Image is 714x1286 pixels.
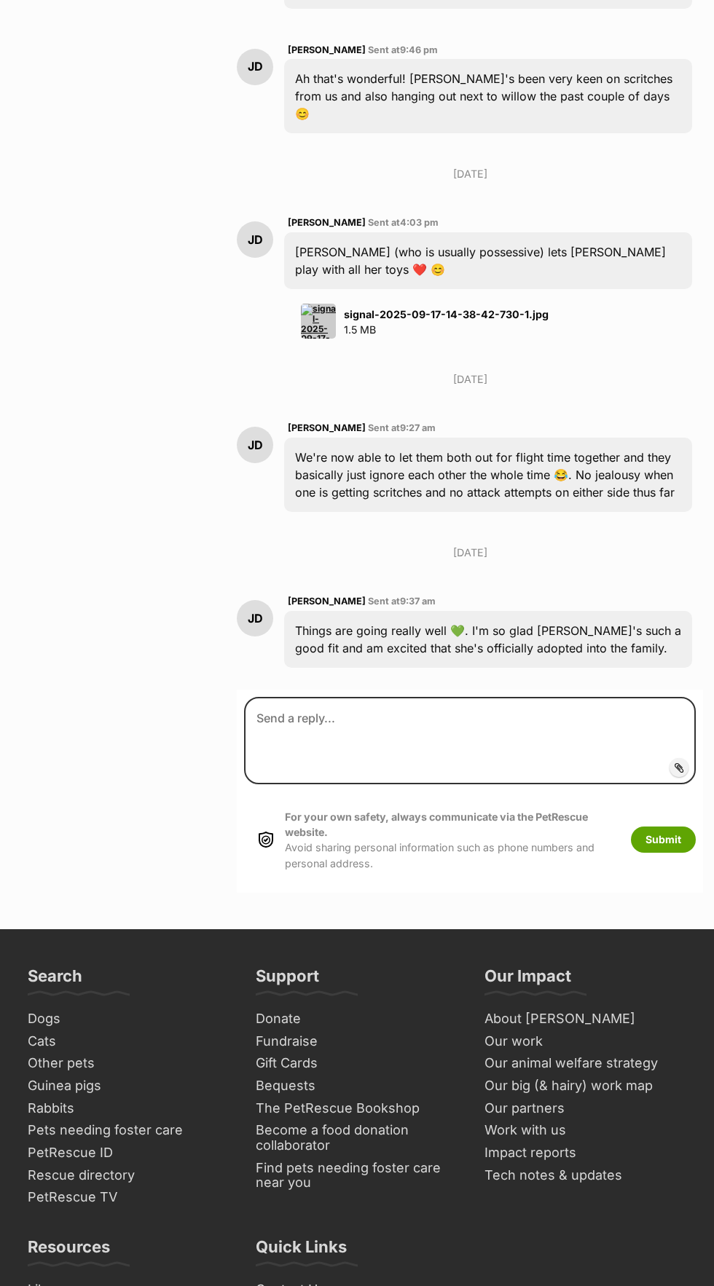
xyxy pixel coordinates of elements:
span: [PERSON_NAME] [288,44,366,55]
div: We're now able to let them both out for flight time together and they basically just ignore each ... [284,438,692,512]
a: Impact reports [479,1142,692,1164]
a: Rescue directory [22,1164,235,1187]
h3: Support [256,966,319,995]
span: 1.5 MB [344,323,376,336]
a: Pets needing foster care [22,1119,235,1142]
span: [PERSON_NAME] [288,596,366,607]
span: Sent at [368,596,436,607]
strong: signal-2025-09-17-14-38-42-730-1.jpg [344,308,549,320]
strong: For your own safety, always communicate via the PetRescue website. [285,810,588,838]
span: 9:46 pm [400,44,438,55]
a: Work with us [479,1119,692,1142]
a: Cats [22,1030,235,1053]
div: [PERSON_NAME] (who is usually possessive) lets [PERSON_NAME] play with all her toys ❤️ 😊 [284,232,692,289]
a: PetRescue ID [22,1142,235,1164]
div: JD [237,221,273,258]
div: JD [237,427,273,463]
div: JD [237,600,273,636]
a: Fundraise [250,1030,463,1053]
a: Become a food donation collaborator [250,1119,463,1156]
div: Things are going really well 💚. I'm so glad [PERSON_NAME]'s such a good fit and am excited that s... [284,611,692,668]
span: [PERSON_NAME] [288,422,366,433]
h3: Our Impact [484,966,571,995]
h3: Search [28,966,82,995]
a: The PetRescue Bookshop [250,1097,463,1120]
a: PetRescue TV [22,1186,235,1209]
a: Guinea pigs [22,1075,235,1097]
a: Gift Cards [250,1052,463,1075]
span: Sent at [368,44,438,55]
h3: Quick Links [256,1236,347,1266]
div: Ah that's wonderful! [PERSON_NAME]'s been very keen on scritches from us and also hanging out nex... [284,59,692,133]
span: Sent at [368,217,439,228]
a: Find pets needing foster care near you [250,1157,463,1194]
h3: Resources [28,1236,110,1266]
div: JD [237,49,273,85]
a: Our animal welfare strategy [479,1052,692,1075]
p: Avoid sharing personal information such as phone numbers and personal address. [285,809,616,871]
button: Submit [631,827,696,853]
a: Rabbits [22,1097,235,1120]
p: [DATE] [237,545,703,560]
span: Sent at [368,422,436,433]
a: Our big (& hairy) work map [479,1075,692,1097]
a: Donate [250,1008,463,1030]
a: Dogs [22,1008,235,1030]
span: [PERSON_NAME] [288,217,366,228]
a: Our work [479,1030,692,1053]
span: 4:03 pm [400,217,439,228]
a: Tech notes & updates [479,1164,692,1187]
span: 9:37 am [400,596,436,607]
a: Other pets [22,1052,235,1075]
img: signal-2025-09-17-14-38-42-730-1.jpg [301,304,336,339]
a: About [PERSON_NAME] [479,1008,692,1030]
span: 9:27 am [400,422,436,433]
p: [DATE] [237,166,703,181]
a: Our partners [479,1097,692,1120]
p: [DATE] [237,371,703,387]
a: Bequests [250,1075,463,1097]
